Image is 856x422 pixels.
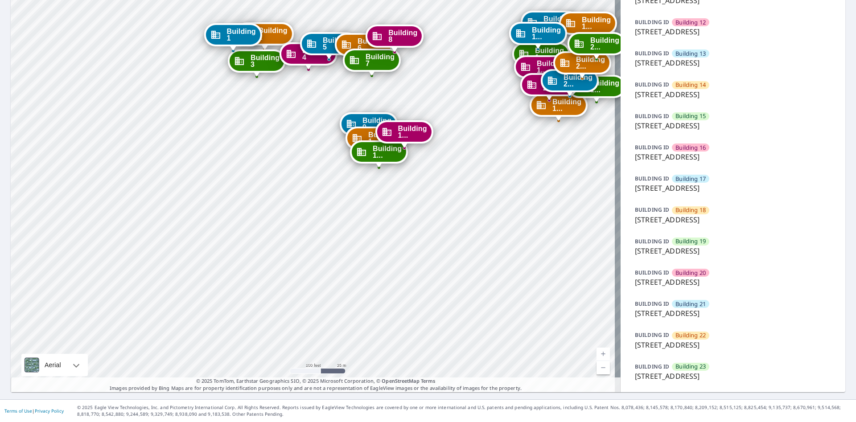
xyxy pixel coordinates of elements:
[675,49,706,58] span: Building 13
[635,246,831,256] p: [STREET_ADDRESS]
[258,27,287,41] span: Building 2
[21,354,88,376] div: Aerial
[559,12,617,39] div: Dropped pin, building Building 14, Commercial property, 9605 Park Drive Omaha, NE 68127
[675,331,706,340] span: Building 22
[635,26,831,37] p: [STREET_ADDRESS]
[552,98,581,112] span: Building 1...
[4,408,64,414] p: |
[590,80,619,93] span: Building 1...
[543,16,572,29] span: Building 1...
[635,371,831,381] p: [STREET_ADDRESS]
[302,47,331,61] span: Building 4
[368,131,397,145] span: Building 1...
[635,175,669,182] p: BUILDING ID
[675,269,706,277] span: Building 20
[635,18,669,26] p: BUILDING ID
[358,38,387,51] span: Building 6
[635,300,669,307] p: BUILDING ID
[675,143,706,152] span: Building 16
[375,120,433,148] div: Dropped pin, building Building 12, Commercial property, 9605 Park Drive Omaha, NE 68127
[4,408,32,414] a: Terms of Use
[235,22,293,50] div: Dropped pin, building Building 2, Commercial property, 9605 Park Drive Omaha, NE 68127
[373,145,402,159] span: Building 1...
[635,277,831,287] p: [STREET_ADDRESS]
[635,238,669,245] p: BUILDING ID
[635,206,669,213] p: BUILDING ID
[512,42,570,70] div: Dropped pin, building Building 15, Commercial property, 9605 Park Drive Omaha, NE 68127
[553,51,611,79] div: Dropped pin, building Building 22, Commercial property, 9605 Park Drive Omaha, NE 68127
[280,42,337,70] div: Dropped pin, building Building 4, Commercial property, 9605 Park Drive Omaha, NE 68127
[582,16,611,30] span: Building 1...
[597,348,610,361] a: Current Level 18, Zoom In
[568,32,626,60] div: Dropped pin, building Building 23, Commercial property, 9605 Park Drive Omaha, NE 68127
[340,112,398,140] div: Dropped pin, building Building 9, Commercial property, 9605 Park Drive Omaha, NE 68127
[251,54,280,68] span: Building 3
[675,112,706,120] span: Building 15
[521,11,579,38] div: Dropped pin, building Building 13, Commercial property, 9605 Park Drive Omaha, NE 68127
[635,331,669,339] p: BUILDING ID
[635,81,669,88] p: BUILDING ID
[564,74,593,87] span: Building 2...
[541,69,599,97] div: Dropped pin, building Building 21, Commercial property, 9605 Park Drive Omaha, NE 68127
[366,53,395,67] span: Building 7
[576,56,605,70] span: Building 2...
[514,55,572,83] div: Dropped pin, building Building 16, Commercial property, 9605 Park Drive Omaha, NE 68127
[300,32,358,60] div: Dropped pin, building Building 5, Commercial property, 9605 Park Drive Omaha, NE 68127
[382,377,419,384] a: OpenStreetMap
[675,237,706,246] span: Building 19
[635,152,831,162] p: [STREET_ADDRESS]
[635,143,669,151] p: BUILDING ID
[635,89,831,100] p: [STREET_ADDRESS]
[675,81,706,89] span: Building 14
[421,377,436,384] a: Terms
[388,29,417,43] span: Building 8
[635,49,669,57] p: BUILDING ID
[675,18,706,27] span: Building 12
[323,37,352,50] span: Building 5
[675,206,706,214] span: Building 18
[11,377,621,392] p: Images provided by Bing Maps are for property identification purposes only and are not a represen...
[675,175,706,183] span: Building 17
[509,22,567,49] div: Dropped pin, building Building 17, Commercial property, 9605 Park Drive Omaha, NE 68127
[77,404,852,418] p: © 2025 Eagle View Technologies, Inc. and Pictometry International Corp. All Rights Reserved. Repo...
[675,362,706,371] span: Building 23
[635,120,831,131] p: [STREET_ADDRESS]
[227,28,256,41] span: Building 1
[530,94,588,121] div: Dropped pin, building Building 18, Commercial property, 9605 Park Drive Omaha, NE 68127
[35,408,64,414] a: Privacy Policy
[366,25,424,52] div: Dropped pin, building Building 8, Commercial property, 9605 Park Drive Omaha, NE 68127
[520,73,578,101] div: Dropped pin, building Building 20, Commercial property, 9605 Park Drive Omaha, NE 68127
[635,57,831,68] p: [STREET_ADDRESS]
[532,27,561,40] span: Building 1...
[635,214,831,225] p: [STREET_ADDRESS]
[635,183,831,193] p: [STREET_ADDRESS]
[196,377,436,385] span: © 2025 TomTom, Earthstar Geographics SIO, © 2025 Microsoft Corporation, ©
[228,49,286,77] div: Dropped pin, building Building 3, Commercial property, 9605 Park Drive Omaha, NE 68127
[635,340,831,350] p: [STREET_ADDRESS]
[335,33,393,61] div: Dropped pin, building Building 6, Commercial property, 9605 Park Drive Omaha, NE 68127
[204,23,262,51] div: Dropped pin, building Building 1, Commercial property, 9605 Park Drive Omaha, NE 68127
[362,117,391,131] span: Building 9
[398,125,427,139] span: Building 1...
[343,49,401,76] div: Dropped pin, building Building 7, Commercial property, 9605 Park Drive Omaha, NE 68127
[635,363,669,370] p: BUILDING ID
[675,300,706,308] span: Building 21
[635,112,669,120] p: BUILDING ID
[535,47,564,61] span: Building 1...
[635,269,669,276] p: BUILDING ID
[537,60,566,74] span: Building 1...
[350,140,408,168] div: Dropped pin, building Building 11, Commercial property, 9605 Park Drive Omaha, NE 68127
[635,308,831,319] p: [STREET_ADDRESS]
[590,37,619,50] span: Building 2...
[42,354,64,376] div: Aerial
[346,127,403,154] div: Dropped pin, building Building 10, Commercial property, 9605 Park Drive Omaha, NE 68127
[597,361,610,374] a: Current Level 18, Zoom Out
